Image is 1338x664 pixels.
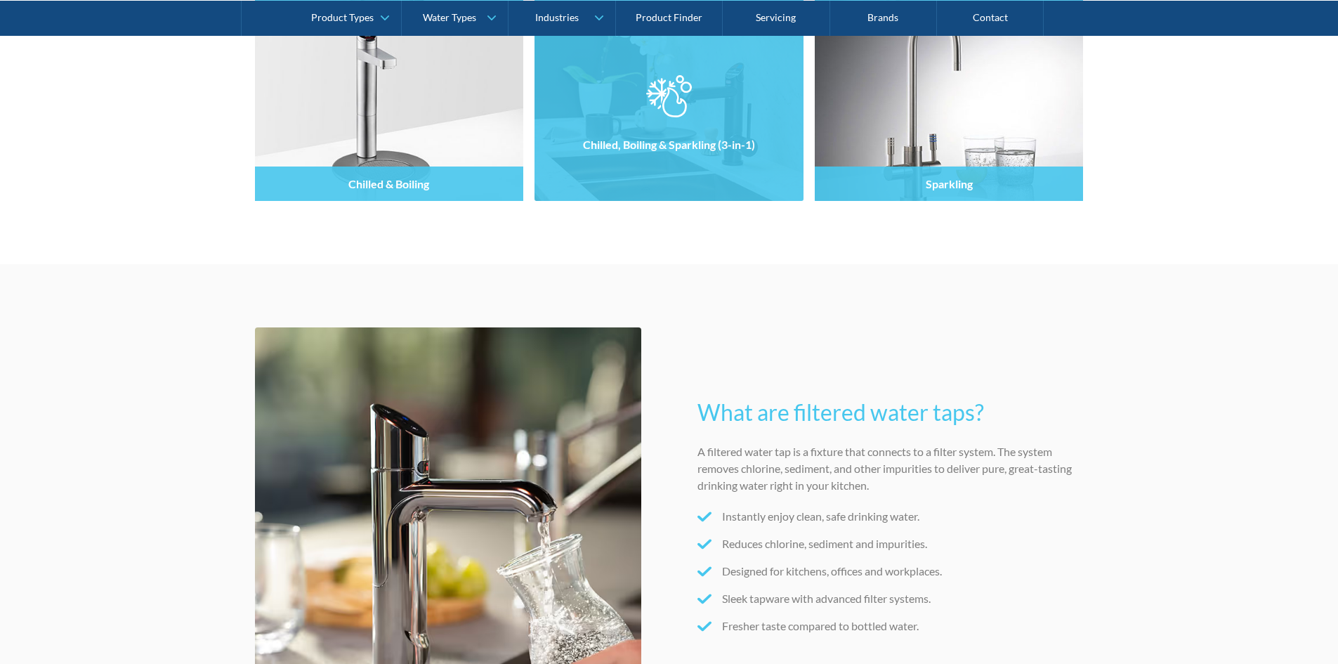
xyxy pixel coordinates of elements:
h4: Sparkling [926,177,973,190]
div: Water Types [423,11,476,23]
li: Instantly enjoy clean, safe drinking water. [697,508,1084,525]
h2: What are filtered water taps? [697,396,1084,429]
a: Sparkling [815,22,1084,201]
h4: Chilled, Boiling & Sparkling (3-in-1) [583,138,755,151]
a: Chilled & Boiling [255,22,524,201]
h4: Chilled & Boiling [348,177,429,190]
li: Reduces chlorine, sediment and impurities. [697,535,1084,552]
li: Fresher taste compared to bottled water. [697,618,1084,634]
div: Industries [535,11,579,23]
a: Chilled, Boiling & Sparkling (3-in-1) [534,22,804,201]
li: Designed for kitchens, offices and workplaces. [697,563,1084,580]
li: Sleek tapware with advanced filter systems. [697,590,1084,607]
div: Product Types [311,11,374,23]
p: A filtered water tap is a fixture that connects to a filter system. The system removes chlorine, ... [697,443,1084,494]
